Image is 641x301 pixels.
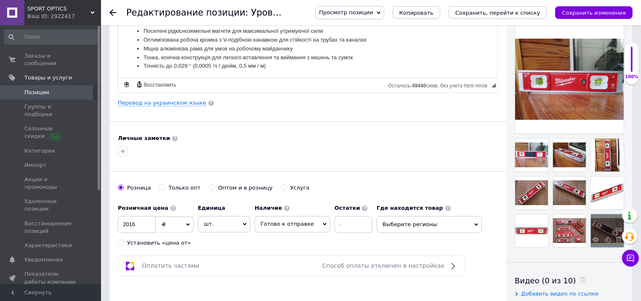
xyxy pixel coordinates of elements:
[25,89,354,98] li: Точність до 0,029 ° (0,0005 ½ / дюйм, 0,5 мм / м)
[24,220,78,235] span: Восстановление позиций
[412,83,426,89] span: 49440
[25,63,354,72] li: Оптимізована робоча кромка з V-подібною канавкою для стійкості на трубах та каналах
[625,74,638,80] div: 100%
[118,216,156,233] input: 0
[24,198,78,213] span: Удаленные позиции
[218,184,272,192] div: Оптом и в розницу
[25,54,354,63] li: Посилені рідкісноземельні магніти для максимальної утримуючої сили
[399,10,434,16] span: Копировать
[449,6,547,19] button: Сохранить, перейти к списку
[24,270,78,285] span: Показатели работы компании
[109,9,116,16] div: Вернуться назад
[25,72,354,81] li: Міцна алюмінієва рама для умов на робочому майданчику
[25,45,354,54] li: Висококонтрастні кола колб покращують видимість.
[255,205,282,211] b: Наличие
[126,8,618,18] h1: Редактирование позиции: Уровень магнитный Torpedo MILWAUKEE (23 см з LED-підсвіткою) / 4932498742
[24,176,78,191] span: Акции и промокоды
[118,205,168,211] b: Розничная цена
[322,262,444,269] span: Способ оплаты отключен в настройках
[143,82,176,89] span: Восстановить
[8,24,177,30] strong: Рівень магнітний Torpedo MILWAUKEE, 23см з LED-підсвіткою
[168,184,200,192] div: Только опт
[625,42,639,84] div: 100% Качество заполнения
[122,80,131,89] a: Сделать резервную копию сейчас
[142,262,199,269] span: Оплатить частями
[198,205,225,211] b: Единица
[515,276,576,285] span: Видео (0 из 10)
[335,205,360,211] b: Остатки
[24,242,72,249] span: Характеристики
[25,37,354,46] li: 2 спиртові Hi-Vis колби, підсвічені світлодіодами, забезпечують ідеальну читаність за умов погано...
[261,221,314,227] span: Готово к отправке
[377,205,443,211] b: Где находится товар
[24,161,46,169] span: Импорт
[4,29,99,45] input: Поиск
[388,81,492,89] div: Подсчет символов
[24,147,55,155] span: Категории
[24,125,78,140] span: Сезонные скидки
[24,256,63,264] span: Уведомления
[521,290,598,297] span: Добавить видео по ссылке
[562,10,626,16] i: Сохранить изменения
[335,216,372,233] input: -
[393,6,440,19] button: Копировать
[24,89,49,96] span: Позиции
[622,250,639,267] button: Чат с покупателем
[377,216,482,233] span: Выберите регионы
[127,239,191,247] div: Установить «цена от»
[24,103,78,118] span: Группы и подборки
[24,74,72,82] span: Товары и услуги
[25,81,354,90] li: Тонка, конічна конструкція для легкого вставлення та виймання з кишень та сумок
[492,83,496,87] span: Перетащите для изменения размера
[127,184,151,192] div: Розница
[27,13,101,20] div: Ваш ID: 2922417
[162,221,166,227] span: ₴
[27,5,90,13] span: SPORT OPTICS
[555,6,633,19] button: Сохранить изменения
[198,216,250,232] span: шт.
[118,100,206,106] a: Перевод на украинском языке
[118,135,170,141] b: Личные заметки
[8,8,371,98] body: Визуальный текстовый редактор, 2B659160-9A2A-4441-B338-85DC7FCD3911
[319,9,373,16] span: Просмотр позиции
[24,52,78,67] span: Заказы и сообщения
[290,184,310,192] div: Услуга
[455,10,540,16] i: Сохранить, перейти к списку
[8,9,24,16] strong: ОПИС
[135,80,178,89] a: Восстановить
